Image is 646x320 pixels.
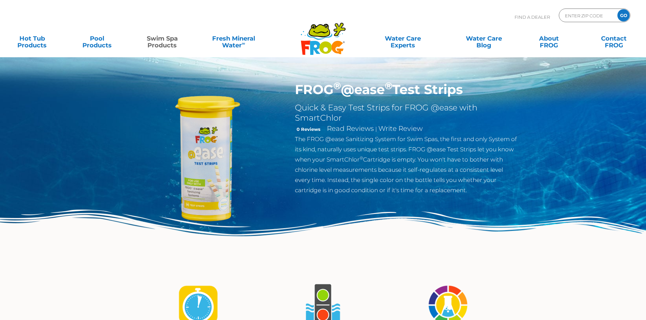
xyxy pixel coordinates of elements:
[588,32,639,45] a: ContactFROG
[333,80,341,92] sup: ®
[297,14,349,55] img: Frog Products Logo
[360,155,363,161] sup: ®
[295,134,517,195] p: The FROG @ease Sanitizing System for Swim Spas, the first and only System of its kind, naturally ...
[515,9,550,26] p: Find A Dealer
[378,124,423,133] a: Write Review
[327,124,374,133] a: Read Reviews
[297,126,320,132] strong: 0 Reviews
[523,32,574,45] a: AboutFROG
[295,103,517,123] h2: Quick & Easy Test Strips for FROG @ease with SmartChlor
[375,126,377,132] span: |
[362,32,444,45] a: Water CareExperts
[202,32,265,45] a: Fresh MineralWater∞
[458,32,509,45] a: Water CareBlog
[617,9,630,21] input: GO
[385,80,392,92] sup: ®
[7,32,58,45] a: Hot TubProducts
[137,32,188,45] a: Swim SpaProducts
[242,41,245,46] sup: ∞
[129,82,285,238] img: FROG-@ease-TS-Bottle.png
[295,82,517,97] h1: FROG @ease Test Strips
[72,32,123,45] a: PoolProducts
